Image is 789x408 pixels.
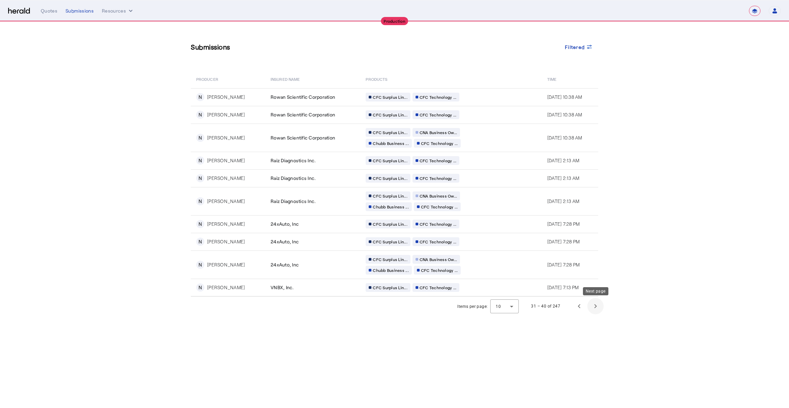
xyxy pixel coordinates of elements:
div: Next page [583,287,608,295]
span: CFC Surplus Lin... [373,285,407,290]
div: [PERSON_NAME] [207,284,245,291]
span: Rowan Scientific Corporation [271,94,335,100]
span: CFC Technology ... [420,158,457,163]
span: 24xAuto, Inc [271,221,299,227]
button: Resources dropdown menu [102,7,134,14]
span: CFC Technology ... [421,267,458,273]
span: VNBX, Inc. [271,284,294,291]
span: CFC Technology ... [420,112,457,117]
div: Submissions [66,7,94,14]
span: CFC Technology ... [420,94,457,100]
span: CFC Technology ... [420,175,457,181]
span: Rowan Scientific Corporation [271,111,335,118]
span: CFC Surplus Lin... [373,158,407,163]
table: Table view of all submissions by your platform [191,69,598,297]
div: N [196,111,204,119]
span: Chubb Business ... [373,267,409,273]
div: [PERSON_NAME] [207,261,245,268]
div: [PERSON_NAME] [207,221,245,227]
img: Herald Logo [8,8,30,14]
span: [DATE] 10:38 AM [547,94,582,100]
div: Items per page: [457,303,488,310]
div: N [196,156,204,165]
span: Filtered [565,43,585,51]
span: CFC Surplus Lin... [373,112,407,117]
div: Production [381,17,408,25]
h3: Submissions [191,42,230,52]
div: [PERSON_NAME] [207,111,245,118]
span: CFC Technology ... [420,285,457,290]
span: CFC Surplus Lin... [373,239,407,244]
span: Insured Name [271,75,300,82]
span: Raiz Diagnostics Inc. [271,175,316,182]
span: Chubb Business ... [373,141,409,146]
span: CFC Surplus Lin... [373,175,407,181]
span: [DATE] 10:38 AM [547,135,582,141]
div: [PERSON_NAME] [207,157,245,164]
span: CNA Business Ow... [420,257,457,262]
span: Rowan Scientific Corporation [271,134,335,141]
span: [DATE] 2:13 AM [547,175,580,181]
span: CNA Business Ow... [420,130,457,135]
span: [DATE] 7:28 PM [547,221,580,227]
span: [DATE] 10:38 AM [547,112,582,117]
div: N [196,174,204,182]
div: N [196,261,204,269]
span: Raiz Diagnostics Inc. [271,157,316,164]
span: CFC Surplus Lin... [373,193,407,199]
div: [PERSON_NAME] [207,198,245,205]
span: CFC Technology ... [420,221,457,227]
button: Previous page [571,298,587,314]
span: [DATE] 7:13 PM [547,284,579,290]
div: N [196,93,204,101]
span: Chubb Business ... [373,204,409,209]
div: N [196,220,204,228]
span: CFC Technology ... [420,239,457,244]
span: CFC Surplus Lin... [373,221,407,227]
div: [PERSON_NAME] [207,134,245,141]
span: CFC Surplus Lin... [373,94,407,100]
div: 31 – 40 of 247 [531,303,560,310]
span: PRODUCTS [366,75,387,82]
div: [PERSON_NAME] [207,238,245,245]
div: [PERSON_NAME] [207,94,245,100]
span: CFC Surplus Lin... [373,130,407,135]
span: CFC Technology ... [421,204,458,209]
span: Raiz Diagnostics Inc. [271,198,316,205]
span: [DATE] 7:28 PM [547,262,580,267]
div: Quotes [41,7,57,14]
div: N [196,283,204,292]
button: Filtered [559,41,598,53]
span: [DATE] 7:28 PM [547,239,580,244]
span: [DATE] 2:13 AM [547,157,580,163]
span: CFC Technology ... [421,141,458,146]
button: Next page [587,298,604,314]
span: 24xAuto, Inc [271,261,299,268]
span: PRODUCER [196,75,218,82]
span: Time [547,75,556,82]
span: [DATE] 2:13 AM [547,198,580,204]
div: [PERSON_NAME] [207,175,245,182]
div: N [196,238,204,246]
span: 24xAuto, Inc [271,238,299,245]
div: N [196,197,204,205]
span: CFC Surplus Lin... [373,257,407,262]
div: N [196,134,204,142]
span: CNA Business Ow... [420,193,457,199]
